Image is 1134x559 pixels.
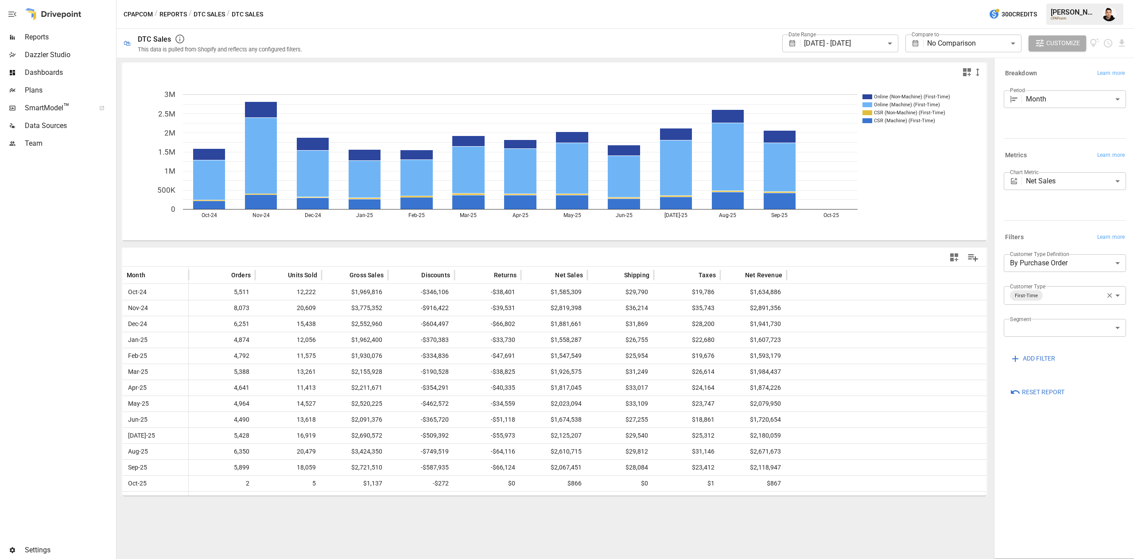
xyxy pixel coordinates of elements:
[771,212,788,218] text: Sep-25
[25,103,89,113] span: SmartModel
[392,332,450,348] span: -$370,383
[392,428,450,443] span: -$509,392
[725,284,782,300] span: $1,634,886
[193,332,251,348] span: 4,874
[392,316,450,332] span: -$604,497
[127,444,184,459] span: Aug-25
[525,348,583,364] span: $1,547,549
[725,348,782,364] span: $1,593,179
[1004,384,1071,400] button: Reset Report
[719,212,736,218] text: Aug-25
[202,212,217,218] text: Oct-24
[592,316,649,332] span: $31,869
[326,460,384,475] span: $2,721,510
[260,316,317,332] span: 15,438
[326,284,384,300] span: $1,969,816
[459,364,517,380] span: -$38,825
[127,428,184,443] span: [DATE]-25
[146,269,159,281] button: Sort
[127,396,184,411] span: May-25
[326,348,384,364] span: $1,930,076
[326,332,384,348] span: $1,962,400
[260,444,317,459] span: 20,479
[1005,69,1037,78] h6: Breakdown
[227,9,230,20] div: /
[127,271,145,279] span: Month
[927,35,1021,52] div: No Comparison
[592,428,649,443] span: $29,540
[459,348,517,364] span: -$47,691
[611,269,623,281] button: Sort
[326,300,384,316] span: $3,775,352
[1026,90,1126,108] div: Month
[1051,16,1097,20] div: CPAPcom
[592,396,649,411] span: $33,109
[1010,283,1045,290] label: Customer Type
[25,545,114,555] span: Settings
[459,428,517,443] span: -$55,973
[275,269,287,281] button: Sort
[592,364,649,380] span: $31,249
[155,9,158,20] div: /
[592,444,649,459] span: $29,812
[25,32,114,43] span: Reports
[127,476,184,491] span: Oct-25
[459,284,517,300] span: -$38,401
[260,460,317,475] span: 18,059
[459,380,517,396] span: -$40,335
[525,300,583,316] span: $2,819,398
[525,332,583,348] span: $1,558,287
[658,300,716,316] span: $35,743
[725,476,782,491] span: $867
[193,380,251,396] span: 4,641
[1023,353,1055,364] span: ADD FILTER
[985,6,1041,23] button: 300Credits
[525,444,583,459] span: $2,610,715
[658,428,716,443] span: $25,312
[231,271,251,279] span: Orders
[122,81,987,241] div: A chart.
[1102,7,1116,21] div: Francisco Sanchez
[127,300,184,316] span: Nov-24
[326,476,384,491] span: $1,137
[725,380,782,396] span: $1,874,226
[1026,172,1126,190] div: Net Sales
[127,316,184,332] span: Dec-24
[350,271,384,279] span: Gross Sales
[193,476,251,491] span: 2
[874,102,940,108] text: Online (Machine) (First-Time)
[725,300,782,316] span: $2,891,356
[260,476,317,491] span: 5
[260,332,317,348] span: 12,056
[658,316,716,332] span: $28,200
[658,364,716,380] span: $26,614
[326,412,384,427] span: $2,091,376
[1004,254,1126,272] div: By Purchase Order
[699,271,716,279] span: Taxes
[127,364,184,380] span: Mar-25
[725,428,782,443] span: $2,180,059
[252,212,270,218] text: Nov-24
[392,444,450,459] span: -$749,519
[392,300,450,316] span: -$916,422
[525,476,583,491] span: $866
[1046,38,1080,49] span: Customize
[392,380,450,396] span: -$354,291
[127,460,184,475] span: Sep-25
[525,380,583,396] span: $1,817,045
[158,109,175,118] text: 2.5M
[421,271,450,279] span: Discounts
[326,364,384,380] span: $2,155,928
[356,212,373,218] text: Jan-25
[658,284,716,300] span: $19,786
[481,269,493,281] button: Sort
[193,396,251,411] span: 4,964
[624,271,649,279] span: Shipping
[193,284,251,300] span: 5,511
[658,332,716,348] span: $22,680
[616,212,633,218] text: Jun-25
[326,444,384,459] span: $3,424,350
[658,460,716,475] span: $23,412
[1117,38,1127,48] button: Download report
[127,380,184,396] span: Apr-25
